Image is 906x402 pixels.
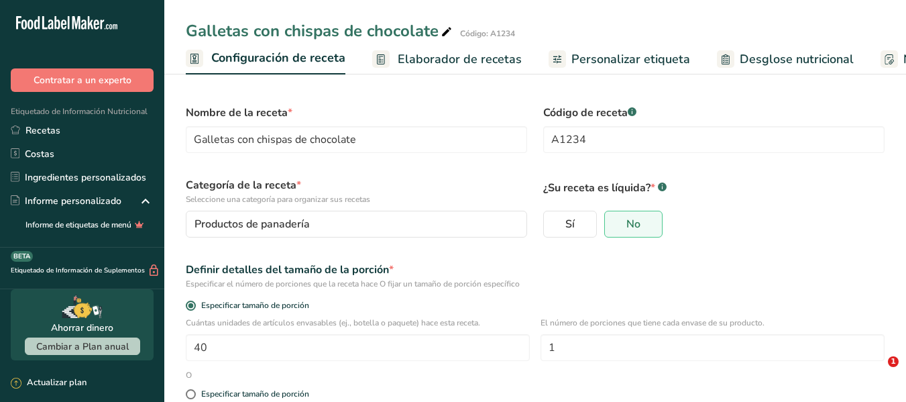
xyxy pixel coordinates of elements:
[196,301,309,311] span: Especificar tamaño de porción
[201,389,309,399] div: Especificar tamaño de porción
[11,194,121,208] div: Informe personalizado
[860,356,893,389] iframe: Intercom live chat
[186,105,527,121] label: Nombre de la receta
[178,369,200,381] div: O
[565,217,575,231] span: Sí
[25,338,140,355] button: Cambiar a Plan anual
[186,262,885,278] div: Definir detalles del tamaño de la porción
[543,105,885,121] label: Código de receta
[11,251,33,262] div: BETA
[194,216,310,232] span: Productos de panadería
[543,177,885,196] p: ¿Su receta es líquida?
[460,28,515,40] div: Código: A1234
[11,376,87,390] div: Actualizar plan
[186,278,885,290] div: Especificar el número de porciones que la receta hace O fijar un tamaño de porción específico
[36,340,129,353] span: Cambiar a Plan anual
[717,44,854,74] a: Desglose nutricional
[740,50,854,68] span: Desglose nutricional
[51,321,113,335] div: Ahorrar dinero
[186,177,527,205] label: Categoría de la receta
[186,126,527,153] input: Escriba el nombre de su receta aquí
[211,49,345,67] span: Configuración de receta
[549,44,690,74] a: Personalizar etiqueta
[186,193,527,205] p: Seleccione una categoría para organizar sus recetas
[626,217,640,231] span: No
[888,356,899,367] span: 1
[372,44,522,74] a: Elaborador de recetas
[186,43,345,75] a: Configuración de receta
[186,211,527,238] button: Productos de panadería
[543,126,885,153] input: Escriba eu código de la receta aquí
[541,317,885,329] p: El número de porciones que tiene cada envase de su producto.
[571,50,690,68] span: Personalizar etiqueta
[186,19,455,43] div: Galletas con chispas de chocolate
[398,50,522,68] span: Elaborador de recetas
[186,317,530,329] p: Cuántas unidades de artículos envasables (ej., botella o paquete) hace esta receta.
[11,68,154,92] button: Contratar a un experto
